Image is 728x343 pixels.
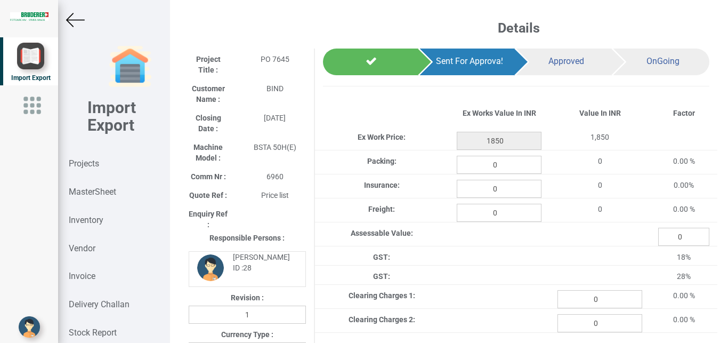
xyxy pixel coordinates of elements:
label: Customer Name : [189,83,228,105]
strong: Projects [69,158,99,169]
strong: Delivery Challan [69,299,130,309]
label: Comm Nr : [191,171,226,182]
label: Ex Work Price: [358,132,406,142]
label: Clearing Charges 2: [349,314,415,325]
span: Import Export [11,74,51,82]
span: 18% [677,253,691,261]
label: Freight: [368,204,395,214]
label: Currency Type : [221,329,273,340]
span: 0.00 % [673,315,695,324]
span: Approved [548,56,584,66]
label: Closing Date : [189,113,228,134]
span: 6960 [266,172,284,181]
label: Insurance: [364,180,400,190]
label: Factor [673,108,695,118]
span: 28% [677,272,691,281]
span: 0 [598,181,602,189]
strong: Inventory [69,215,103,225]
label: GST: [373,252,390,262]
span: 0.00 % [673,157,695,165]
input: Revision [189,306,306,324]
label: Value In INR [579,108,621,118]
b: Details [498,20,540,36]
label: Packing: [367,156,397,166]
span: BIND [266,84,284,93]
label: Revision : [231,292,264,303]
label: Clearing Charges 1: [349,290,415,301]
label: Machine Model : [189,142,228,163]
span: PO 7645 [261,55,289,63]
label: Responsible Persons : [209,233,285,243]
label: Assessable Value: [351,228,413,238]
label: GST: [373,271,390,282]
span: 1,850 [591,133,609,141]
span: BSTA 50H(E) [254,143,296,151]
span: 0.00 % [673,291,695,300]
strong: MasterSheet [69,187,116,197]
label: Project Title : [189,54,228,75]
strong: Stock Report [69,328,117,338]
span: Price list [261,191,289,200]
strong: Invoice [69,271,95,281]
label: Ex Works Value In INR [463,108,536,118]
img: garage-closed.png [109,45,151,88]
strong: Vendor [69,243,95,253]
strong: 28 [243,264,252,272]
b: Import Export [87,98,136,134]
span: 0 [598,205,602,213]
div: [PERSON_NAME] ID : [225,252,297,273]
label: Enquiry Ref : [189,209,228,230]
span: 0 [598,157,602,165]
span: 0.00% [674,181,694,189]
img: DP [197,254,224,281]
label: Quote Ref : [189,190,227,201]
span: [DATE] [264,114,286,122]
span: OnGoing [646,56,680,66]
span: 0.00 % [673,205,695,213]
span: Sent For Approval [436,56,503,66]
